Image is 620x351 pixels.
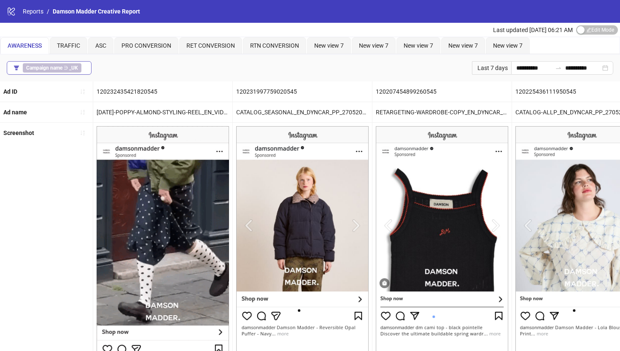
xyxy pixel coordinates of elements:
[448,42,478,49] span: New view 7
[372,81,512,102] div: 120207454899260545
[404,42,433,49] span: New view 7
[93,102,232,122] div: [DATE]-POPPY-ALMOND-STYLING-REEL_EN_VID_NI_16092025_F_CC_SC24_None_META_CONVERSION – Copy
[93,81,232,102] div: 120232435421820545
[47,7,49,16] li: /
[555,65,562,71] span: swap-right
[57,42,80,49] span: TRAFFIC
[372,102,512,122] div: RETARGETING-WARDROBE-COPY_EN_DYNCAR_HP_2532024_ALLG_CC_SC3_None_RET_CATALOG
[95,42,106,49] span: ASC
[186,42,235,49] span: RET CONVERSION
[26,65,62,71] b: Campaign name
[359,42,388,49] span: New view 7
[21,7,45,16] a: Reports
[250,42,299,49] span: RTN CONVERSION
[80,130,86,136] span: sort-ascending
[80,109,86,115] span: sort-ascending
[314,42,344,49] span: New view 7
[493,27,573,33] span: Last updated [DATE] 06:21 AM
[13,65,19,71] span: filter
[3,130,34,136] b: Screenshot
[3,88,17,95] b: Ad ID
[233,102,372,122] div: CATALOG_SEASONAL_EN_DYNCAR_PP_27052025_F_CC_SC3_None_PRO_CATALOG
[472,61,511,75] div: Last 7 days
[80,89,86,94] span: sort-ascending
[23,63,81,73] span: ∋
[555,65,562,71] span: to
[121,42,171,49] span: PRO CONVERSION
[8,42,42,49] span: AWARENESS
[53,8,140,15] span: Damson Madder Creative Report
[7,61,92,75] button: Campaign name ∋ _UK
[233,81,372,102] div: 120231997759020545
[493,42,523,49] span: New view 7
[69,65,78,71] b: _UK
[3,109,27,116] b: Ad name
